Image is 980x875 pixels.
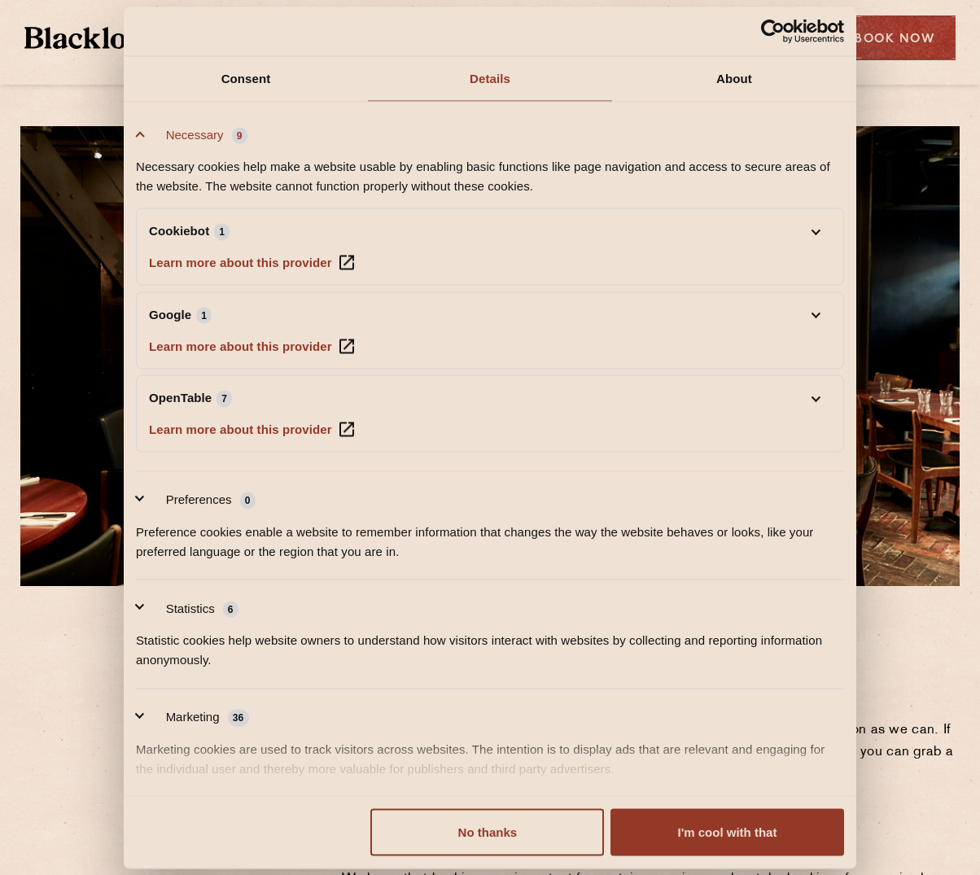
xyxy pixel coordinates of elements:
label: Necessary [166,125,224,144]
a: Cookiebot1 [149,221,831,241]
a: OpenTable's privacy policy - opens in a new window [149,408,354,440]
a: Consent [124,56,368,101]
span: 6 [223,601,238,617]
a: Details [368,56,612,101]
div: Book Now [833,15,956,60]
button: Necessary (9) [136,125,257,145]
a: OpenTable7 [149,388,831,408]
button: No thanks [370,808,604,855]
button: Statistics (6) [136,598,248,619]
a: Google's privacy policy - opens in a new window [149,324,354,356]
a: Cookiebot's privacy policy - opens in a new window [149,241,354,273]
div: Statistic cookies help website owners to understand how visitors interact with websites by collec... [136,619,844,670]
img: BL_Textured_Logo-footer-cropped.svg [24,27,159,50]
label: Marketing [166,708,220,727]
span: 0 [240,492,256,509]
a: Usercentrics Cookiebot - opens in a new window [702,19,844,43]
label: Preferences [166,491,232,510]
button: I'm cool with that [610,808,844,855]
button: Preferences (0) [136,490,265,510]
label: Statistics [166,599,215,618]
a: About [612,56,856,101]
div: Necessary cookies help make a website usable by enabling basic functions like page navigation and... [136,145,844,196]
button: Marketing (36) [136,707,259,728]
div: Preference cookies enable a website to remember information that changes the way the website beha... [136,510,844,561]
span: 36 [228,710,249,726]
span: 9 [232,127,247,143]
a: Google1 [149,304,831,324]
div: Marketing cookies are used to track visitors across websites. The intention is to display ads tha... [136,727,844,778]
